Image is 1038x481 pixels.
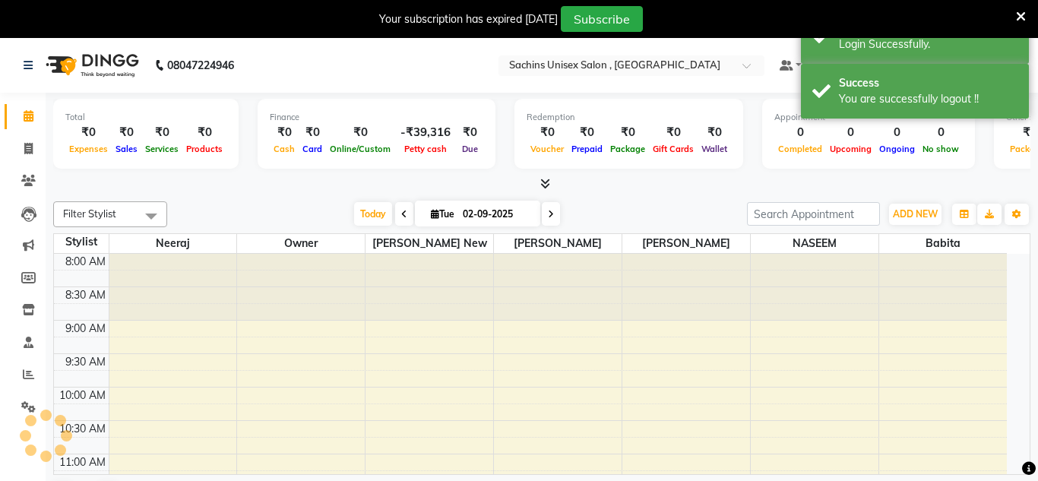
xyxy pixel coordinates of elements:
[561,6,643,32] button: Subscribe
[62,254,109,270] div: 8:00 AM
[366,234,493,253] span: [PERSON_NAME] new
[112,144,141,154] span: Sales
[875,124,919,141] div: 0
[56,421,109,437] div: 10:30 AM
[698,144,731,154] span: Wallet
[893,208,938,220] span: ADD NEW
[167,44,234,87] b: 08047224946
[62,287,109,303] div: 8:30 AM
[698,124,731,141] div: ₹0
[39,44,143,87] img: logo
[400,144,451,154] span: Petty cash
[458,203,534,226] input: 2025-09-02
[299,124,326,141] div: ₹0
[458,144,482,154] span: Due
[62,321,109,337] div: 9:00 AM
[326,144,394,154] span: Online/Custom
[270,144,299,154] span: Cash
[65,124,112,141] div: ₹0
[457,124,483,141] div: ₹0
[527,124,568,141] div: ₹0
[109,234,237,253] span: Neeraj
[54,234,109,250] div: Stylist
[141,124,182,141] div: ₹0
[889,204,941,225] button: ADD NEW
[65,111,226,124] div: Total
[747,202,880,226] input: Search Appointment
[182,144,226,154] span: Products
[919,144,963,154] span: No show
[839,91,1017,107] div: You are successfully logout !!
[56,454,109,470] div: 11:00 AM
[606,144,649,154] span: Package
[394,124,457,141] div: -₹39,316
[919,124,963,141] div: 0
[774,111,963,124] div: Appointment
[875,144,919,154] span: Ongoing
[527,144,568,154] span: Voucher
[649,124,698,141] div: ₹0
[839,75,1017,91] div: Success
[141,144,182,154] span: Services
[826,124,875,141] div: 0
[299,144,326,154] span: Card
[568,144,606,154] span: Prepaid
[427,208,458,220] span: Tue
[879,234,1007,253] span: Babita
[62,354,109,370] div: 9:30 AM
[751,234,878,253] span: NASEEM
[270,111,483,124] div: Finance
[826,144,875,154] span: Upcoming
[568,124,606,141] div: ₹0
[606,124,649,141] div: ₹0
[527,111,731,124] div: Redemption
[112,124,141,141] div: ₹0
[63,207,116,220] span: Filter Stylist
[56,388,109,403] div: 10:00 AM
[649,144,698,154] span: Gift Cards
[326,124,394,141] div: ₹0
[839,36,1017,52] div: Login Successfully.
[182,124,226,141] div: ₹0
[354,202,392,226] span: Today
[774,124,826,141] div: 0
[494,234,622,253] span: [PERSON_NAME]
[774,144,826,154] span: Completed
[379,11,558,27] div: Your subscription has expired [DATE]
[270,124,299,141] div: ₹0
[237,234,365,253] span: Owner
[622,234,750,253] span: [PERSON_NAME]
[65,144,112,154] span: Expenses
